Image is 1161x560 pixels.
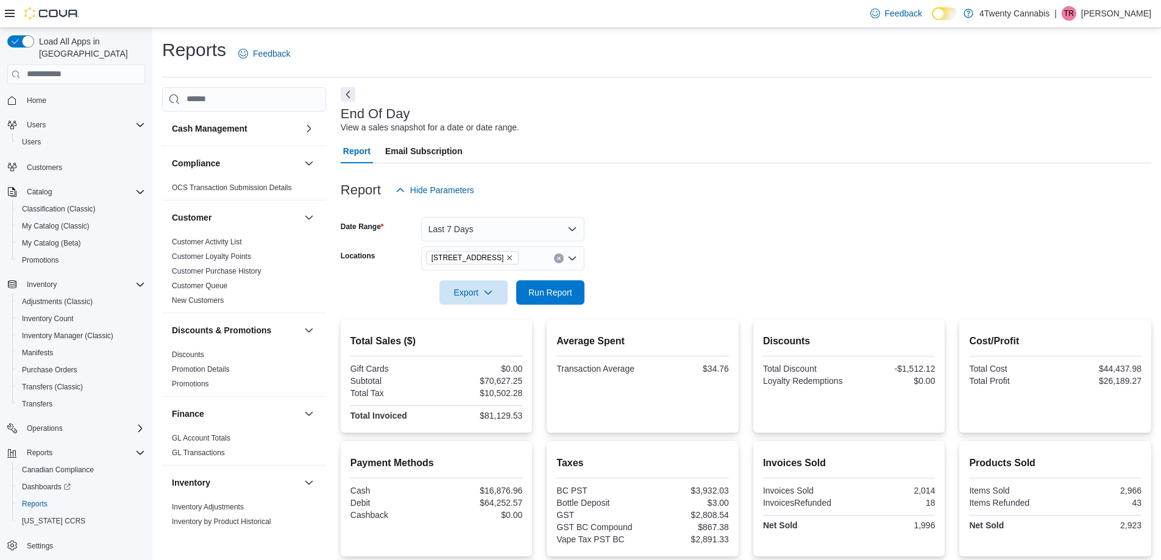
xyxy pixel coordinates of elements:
button: Inventory Count [12,310,150,327]
h3: Inventory [172,477,210,489]
div: 1,996 [851,520,935,530]
button: Inventory Manager (Classic) [12,327,150,344]
span: Dashboards [17,480,145,494]
span: Customers [27,163,62,172]
span: Users [17,135,145,149]
a: Customer Activity List [172,238,242,246]
span: TR [1064,6,1074,21]
a: OCS Transaction Submission Details [172,183,292,192]
a: Customer Loyalty Points [172,252,251,261]
img: Cova [24,7,79,19]
button: Clear input [554,253,564,263]
div: Bottle Deposit [556,498,640,508]
button: Finance [302,406,316,421]
div: $81,129.53 [439,411,522,420]
div: $3,932.03 [645,486,729,495]
a: Discounts [172,350,204,359]
div: Total Profit [969,376,1053,386]
a: Settings [22,539,58,553]
span: [US_STATE] CCRS [22,516,85,526]
span: Reports [27,448,52,458]
span: Home [22,93,145,108]
span: Inventory [22,277,145,292]
span: Promotions [22,255,59,265]
div: $64,252.57 [439,498,522,508]
div: Items Refunded [969,498,1053,508]
button: Users [12,133,150,151]
h2: Payment Methods [350,456,523,470]
h2: Invoices Sold [763,456,936,470]
button: Open list of options [567,253,577,263]
span: Home [27,96,46,105]
span: Reports [22,445,145,460]
div: Discounts & Promotions [162,347,326,396]
div: Total Cost [969,364,1053,374]
a: GL Account Totals [172,434,230,442]
button: Inventory [2,276,150,293]
span: Run Report [528,286,572,299]
button: Reports [22,445,57,460]
h3: Compliance [172,157,220,169]
button: Promotions [12,252,150,269]
span: Report [343,139,371,163]
span: Feedback [253,48,290,60]
a: Home [22,93,51,108]
span: Purchase Orders [22,365,77,375]
a: Reports [17,497,52,511]
span: Customers [22,159,145,174]
span: Washington CCRS [17,514,145,528]
button: Reports [2,444,150,461]
input: Dark Mode [932,7,957,20]
button: Discounts & Promotions [302,323,316,338]
a: Promotions [172,380,209,388]
span: Canadian Compliance [17,463,145,477]
div: Taylor Rosik [1062,6,1076,21]
span: Customer Activity List [172,237,242,247]
span: GL Account Totals [172,433,230,443]
h2: Total Sales ($) [350,334,523,349]
div: Compliance [162,180,326,200]
h3: End Of Day [341,107,410,121]
div: $10,502.28 [439,388,522,398]
button: Home [2,91,150,109]
div: $34.76 [645,364,729,374]
span: Adjustments (Classic) [17,294,145,309]
span: Inventory [27,280,57,289]
div: Invoices Sold [763,486,847,495]
a: Purchase Orders [17,363,82,377]
a: Inventory by Product Historical [172,517,271,526]
a: Canadian Compliance [17,463,99,477]
button: Customers [2,158,150,175]
span: Feedback [885,7,922,19]
span: Users [27,120,46,130]
span: Classification (Classic) [17,202,145,216]
span: Promotions [172,379,209,389]
span: Settings [22,538,145,553]
span: Manifests [17,346,145,360]
a: Transfers [17,397,57,411]
span: Promotions [17,253,145,268]
span: Transfers [22,399,52,409]
span: [STREET_ADDRESS] [431,252,504,264]
a: Adjustments (Classic) [17,294,98,309]
div: Finance [162,431,326,465]
strong: Total Invoiced [350,411,407,420]
div: -$1,512.12 [851,364,935,374]
a: My Catalog (Beta) [17,236,86,250]
div: Loyalty Redemptions [763,376,847,386]
div: $70,627.25 [439,376,522,386]
span: Operations [22,421,145,436]
a: Promotion Details [172,365,230,374]
div: $2,808.54 [645,510,729,520]
span: Inventory Count [22,314,74,324]
span: Discounts [172,350,204,360]
p: | [1054,6,1057,21]
span: Customer Purchase History [172,266,261,276]
h3: Report [341,183,381,197]
div: Subtotal [350,376,434,386]
h3: Discounts & Promotions [172,324,271,336]
a: [US_STATE] CCRS [17,514,90,528]
div: 2,923 [1058,520,1141,530]
h3: Finance [172,408,204,420]
span: Customer Loyalty Points [172,252,251,261]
